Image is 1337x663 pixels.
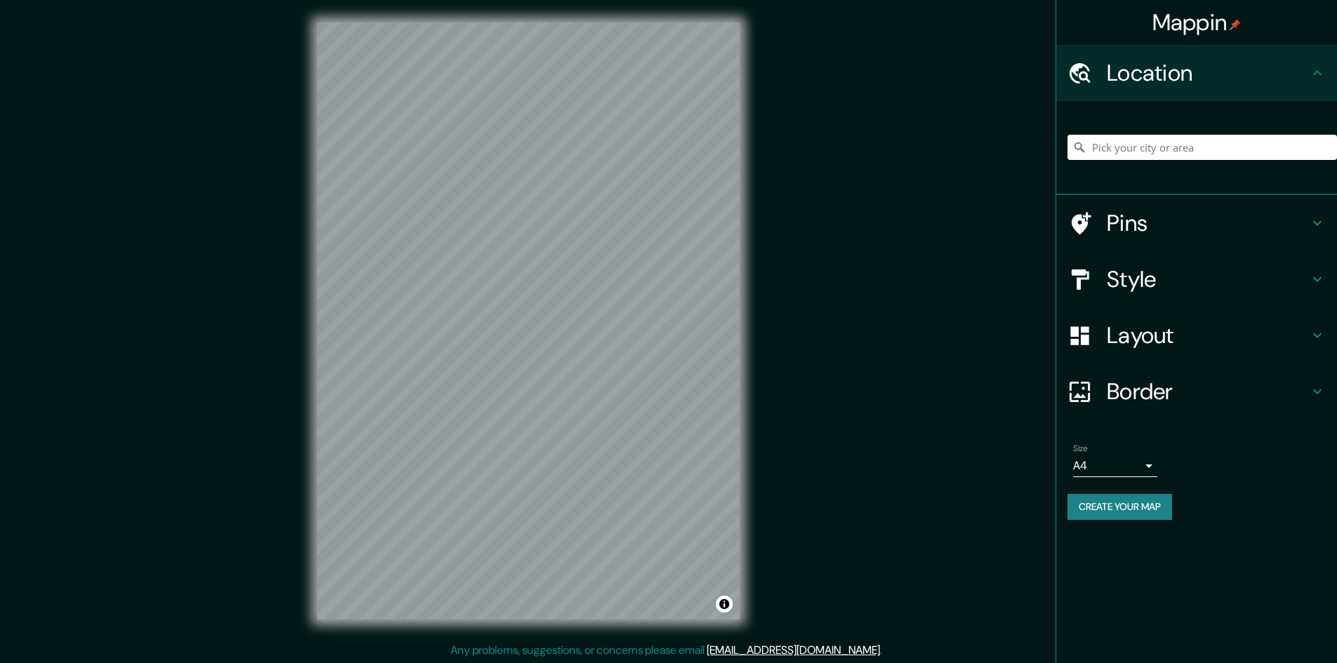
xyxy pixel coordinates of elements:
[884,642,887,659] div: .
[451,642,882,659] p: Any problems, suggestions, or concerns please email .
[1067,135,1337,160] input: Pick your city or area
[1056,363,1337,420] div: Border
[317,22,740,620] canvas: Map
[1152,8,1242,36] h4: Mappin
[1107,321,1309,349] h4: Layout
[1056,251,1337,307] div: Style
[707,643,880,657] a: [EMAIL_ADDRESS][DOMAIN_NAME]
[1056,45,1337,101] div: Location
[1067,494,1172,520] button: Create your map
[1073,443,1088,455] label: Size
[1107,265,1309,293] h4: Style
[1073,455,1157,477] div: A4
[716,596,733,612] button: Toggle attribution
[1107,377,1309,406] h4: Border
[1107,59,1309,87] h4: Location
[1107,209,1309,237] h4: Pins
[1230,19,1241,30] img: pin-icon.png
[1056,307,1337,363] div: Layout
[1056,195,1337,251] div: Pins
[882,642,884,659] div: .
